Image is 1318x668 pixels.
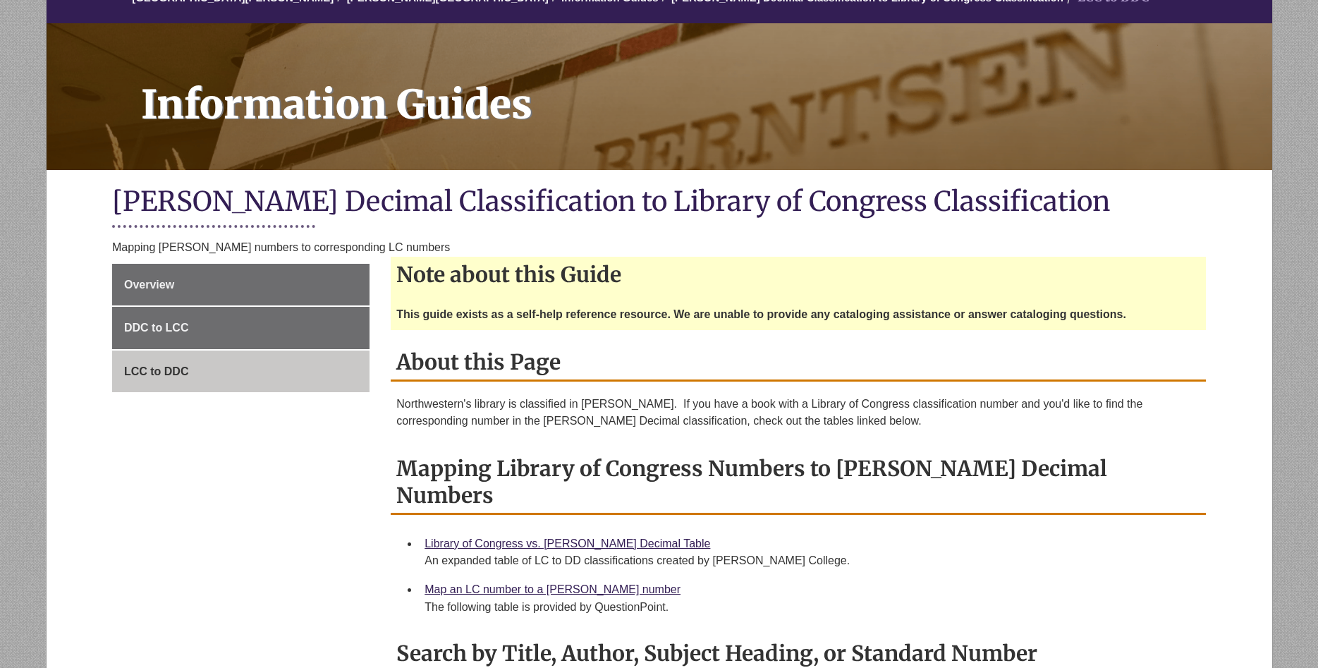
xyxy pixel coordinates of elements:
h1: [PERSON_NAME] Decimal Classification to Library of Congress Classification [112,184,1206,221]
div: The following table is provided by QuestionPoint. [425,599,1195,616]
a: Map an LC number to a [PERSON_NAME] number [425,583,681,595]
span: Overview [124,279,174,291]
h1: Information Guides [126,23,1272,152]
a: DDC to LCC [112,307,370,349]
h2: Note about this Guide [391,257,1206,292]
a: Information Guides [47,23,1272,170]
h2: Mapping Library of Congress Numbers to [PERSON_NAME] Decimal Numbers [391,451,1206,515]
a: LCC to DDC [112,351,370,393]
span: DDC to LCC [124,322,189,334]
h2: About this Page [391,344,1206,382]
span: LCC to DDC [124,365,189,377]
div: An expanded table of LC to DD classifications created by [PERSON_NAME] College. [425,552,1195,569]
a: Library of Congress vs. [PERSON_NAME] Decimal Table [425,538,710,549]
p: Northwestern's library is classified in [PERSON_NAME]. If you have a book with a Library of Congr... [396,396,1200,430]
span: Mapping [PERSON_NAME] numbers to corresponding LC numbers [112,241,450,253]
a: Overview [112,264,370,306]
strong: This guide exists as a self-help reference resource. We are unable to provide any cataloging assi... [396,308,1126,320]
div: Guide Page Menu [112,264,370,393]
